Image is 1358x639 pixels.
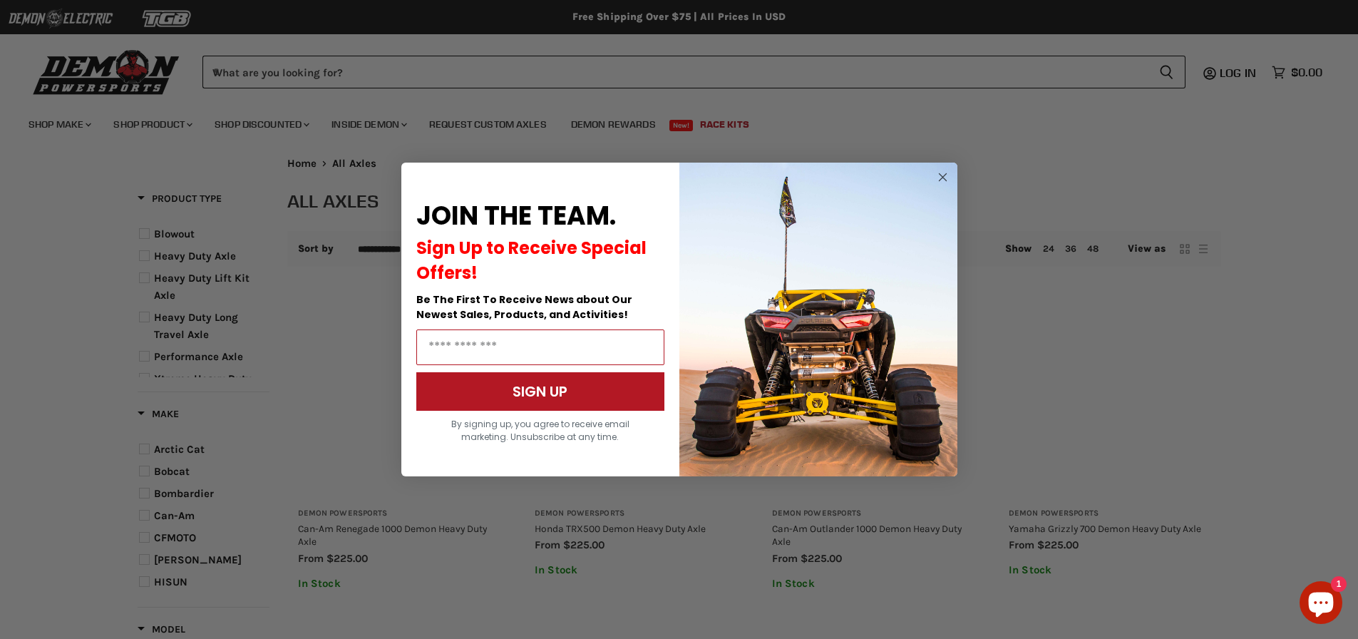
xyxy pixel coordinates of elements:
[679,163,957,476] img: a9095488-b6e7-41ba-879d-588abfab540b.jpeg
[416,198,616,234] span: JOIN THE TEAM.
[934,168,952,186] button: Close dialog
[451,418,629,443] span: By signing up, you agree to receive email marketing. Unsubscribe at any time.
[416,372,664,411] button: SIGN UP
[416,329,664,365] input: Email Address
[416,236,647,285] span: Sign Up to Receive Special Offers!
[416,292,632,322] span: Be The First To Receive News about Our Newest Sales, Products, and Activities!
[1295,581,1347,628] inbox-online-store-chat: Shopify online store chat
